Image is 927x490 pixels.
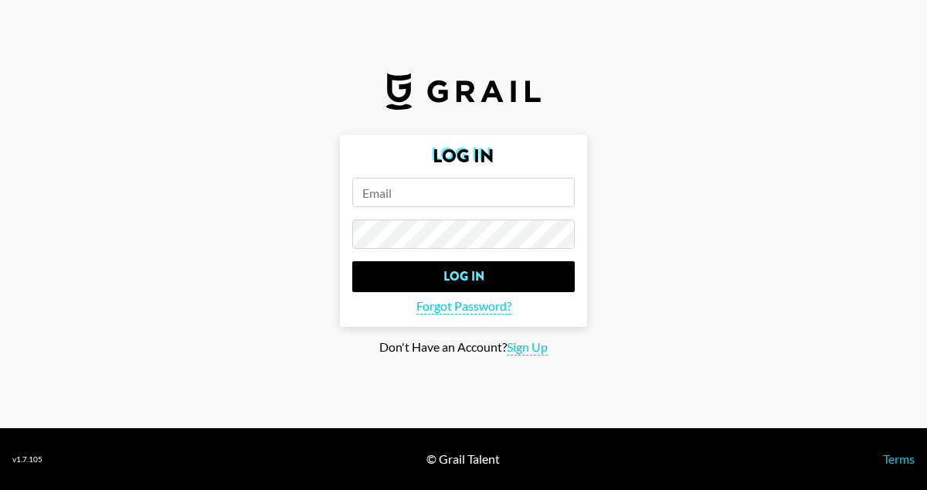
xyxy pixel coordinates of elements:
[352,147,575,165] h2: Log In
[507,339,548,356] span: Sign Up
[12,339,915,356] div: Don't Have an Account?
[12,454,42,464] div: v 1.7.105
[352,178,575,207] input: Email
[416,298,511,315] span: Forgot Password?
[352,261,575,292] input: Log In
[426,451,500,467] div: © Grail Talent
[386,73,541,110] img: Grail Talent Logo
[883,451,915,466] a: Terms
